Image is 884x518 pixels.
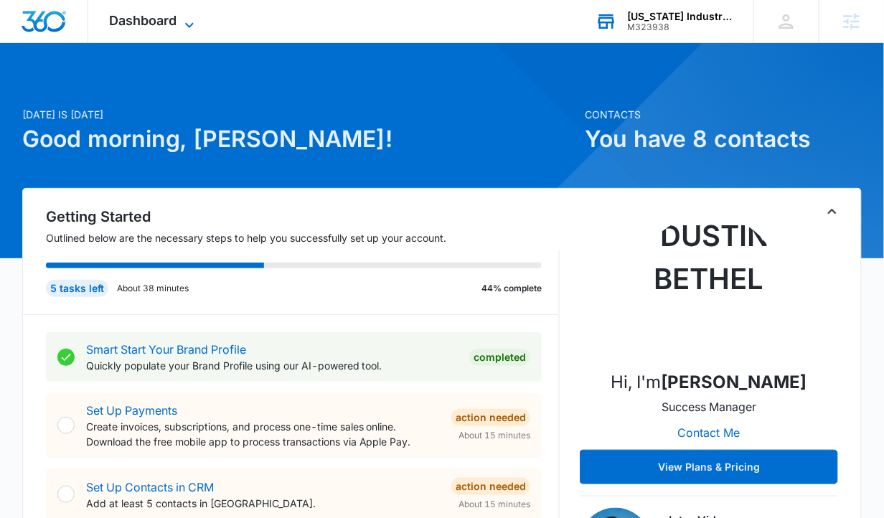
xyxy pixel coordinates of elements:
[662,398,756,415] p: Success Manager
[459,498,530,511] span: About 15 minutes
[110,13,177,28] span: Dashboard
[628,22,733,32] div: account id
[86,496,440,511] p: Add at least 5 contacts in [GEOGRAPHIC_DATA].
[86,342,246,357] a: Smart Start Your Brand Profile
[86,419,440,449] p: Create invoices, subscriptions, and process one-time sales online. Download the free mobile app t...
[459,429,530,442] span: About 15 minutes
[46,280,108,297] div: 5 tasks left
[46,206,560,227] h2: Getting Started
[451,478,530,495] div: Action Needed
[481,282,542,295] p: 44% complete
[585,107,862,122] p: Contacts
[637,215,781,358] img: Dustin Bethel
[611,369,807,395] p: Hi, I'm
[46,230,560,245] p: Outlined below are the necessary steps to help you successfully set up your account.
[451,409,530,426] div: Action Needed
[22,122,576,156] h1: Good morning, [PERSON_NAME]!
[628,11,733,22] div: account name
[469,349,530,366] div: Completed
[86,480,214,494] a: Set Up Contacts in CRM
[585,122,862,156] h1: You have 8 contacts
[86,358,458,373] p: Quickly populate your Brand Profile using our AI-powered tool.
[22,107,576,122] p: [DATE] is [DATE]
[824,203,841,220] button: Toggle Collapse
[86,403,177,418] a: Set Up Payments
[662,372,807,392] strong: [PERSON_NAME]
[117,282,189,295] p: About 38 minutes
[664,415,755,450] button: Contact Me
[580,450,838,484] button: View Plans & Pricing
